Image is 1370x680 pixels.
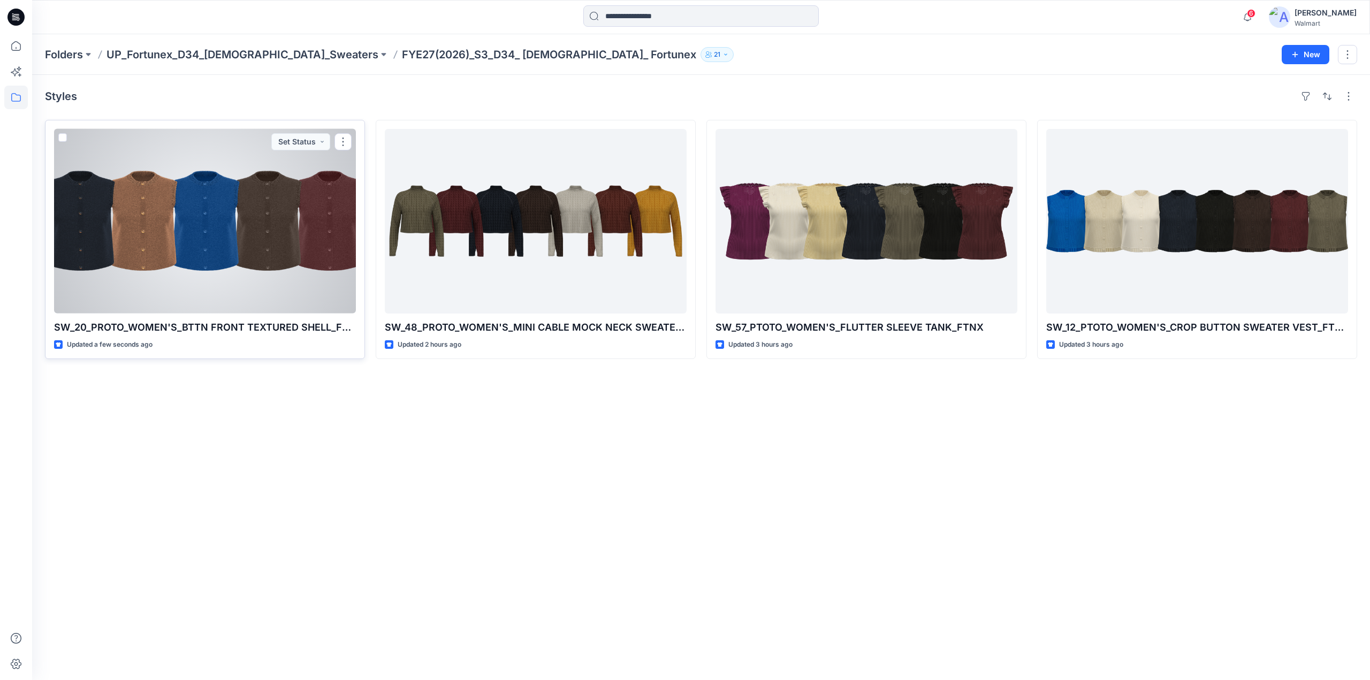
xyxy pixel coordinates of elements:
div: Walmart [1295,19,1357,27]
p: SW_48_PROTO_WOMEN'S_MINI CABLE MOCK NECK SWEATER_FTNX [385,320,687,335]
a: UP_Fortunex_D34_[DEMOGRAPHIC_DATA]_Sweaters [106,47,378,62]
a: SW_57_PTOTO_WOMEN'S_FLUTTER SLEEVE TANK_FTNX [716,129,1017,314]
a: Folders [45,47,83,62]
img: avatar [1269,6,1290,28]
h4: Styles [45,90,77,103]
p: SW_57_PTOTO_WOMEN'S_FLUTTER SLEEVE TANK_FTNX [716,320,1017,335]
a: SW_20_PROTO_WOMEN'S_BTTN FRONT TEXTURED SHELL_FTNX [54,129,356,314]
p: Updated 3 hours ago [728,339,793,350]
span: 6 [1247,9,1255,18]
a: SW_48_PROTO_WOMEN'S_MINI CABLE MOCK NECK SWEATER_FTNX [385,129,687,314]
p: SW_12_PTOTO_WOMEN'S_CROP BUTTON SWEATER VEST_FTNX [1046,320,1348,335]
p: SW_20_PROTO_WOMEN'S_BTTN FRONT TEXTURED SHELL_FTNX [54,320,356,335]
a: SW_12_PTOTO_WOMEN'S_CROP BUTTON SWEATER VEST_FTNX [1046,129,1348,314]
button: New [1282,45,1329,64]
div: [PERSON_NAME] [1295,6,1357,19]
p: Updated 2 hours ago [398,339,461,350]
button: 21 [701,47,734,62]
p: Updated a few seconds ago [67,339,153,350]
p: Updated 3 hours ago [1059,339,1123,350]
p: 21 [714,49,720,60]
p: FYE27(2026)_S3_D34_ [DEMOGRAPHIC_DATA]_ Fortunex [402,47,696,62]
